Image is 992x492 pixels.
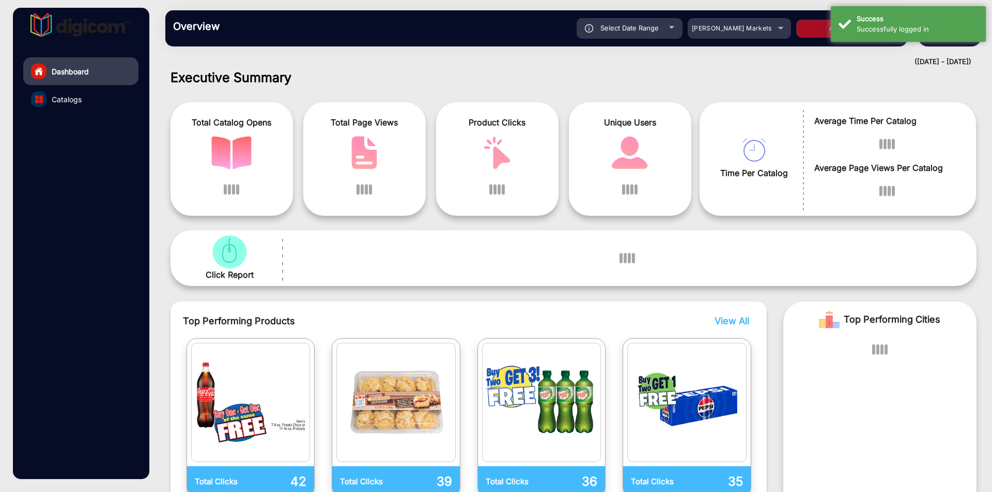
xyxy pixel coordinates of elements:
span: Select Date Range [600,24,659,32]
img: catalog [477,136,517,169]
span: Unique Users [577,116,684,129]
span: Catalogs [52,94,82,105]
img: home [34,67,43,76]
div: ([DATE] - [DATE]) [155,57,971,67]
img: vmg-logo [30,13,132,37]
img: catalog [742,138,766,162]
button: View All [712,314,747,328]
div: Successfully logged in [857,24,978,35]
a: Dashboard [23,57,138,85]
p: Total Clicks [195,476,251,488]
span: Dashboard [52,66,89,77]
img: Rank image [819,309,840,330]
img: catalog [610,136,650,169]
h1: Executive Summary [171,70,977,85]
img: icon [585,24,594,33]
p: 35 [687,472,743,491]
img: catalog [339,346,453,459]
img: catalog [485,346,598,459]
p: Total Clicks [486,476,541,488]
button: Apply [796,20,879,38]
span: Product Clicks [444,116,551,129]
span: Total Page Views [311,116,418,129]
p: 36 [541,472,597,491]
div: Success [857,14,978,24]
span: Click Report [206,268,254,281]
a: Catalogs [23,85,138,113]
p: 42 [251,472,306,491]
span: Average Page Views Per Catalog [814,162,960,174]
img: catalog [194,346,307,459]
img: catalog [209,235,250,268]
img: catalog [211,136,252,169]
img: catalog [344,136,384,169]
p: Total Clicks [340,476,396,488]
p: Total Clicks [631,476,687,488]
span: Top Performing Cities [844,309,940,330]
p: 39 [396,472,452,491]
span: Total Catalog Opens [178,116,285,129]
span: [PERSON_NAME] Markets [692,24,772,32]
span: View All [715,315,749,326]
img: catalog [35,96,43,103]
span: Top Performing Products [183,314,618,328]
span: Average Time Per Catalog [814,115,960,127]
img: catalog [630,346,743,459]
h3: Overview [173,20,318,33]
